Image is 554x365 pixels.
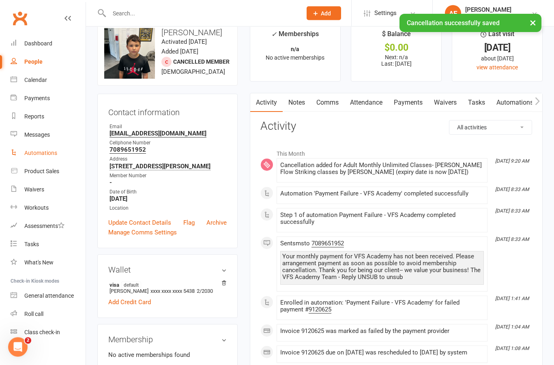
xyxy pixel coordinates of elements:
li: This Month [260,146,532,159]
div: $0.00 [359,44,434,52]
span: Cancelled member [173,59,230,65]
div: Enrolled in automation: 'Payment Failure - VFS Academy' for failed payment # [280,300,484,313]
div: $ Balance [382,29,411,44]
div: Assessments [24,223,64,229]
div: Calendar [24,77,47,83]
button: × [526,14,540,31]
span: default [121,282,141,288]
a: Reports [11,107,86,126]
div: Roll call [24,311,43,317]
div: Automation 'Payment Failure - VFS Academy' completed successfully [280,191,484,198]
a: Clubworx [10,8,30,28]
div: Your monthly payment for VFS Academy has not been received. Please arrangement payment as soon as... [282,253,482,281]
div: VFS Academy [465,13,511,21]
a: Activity [250,94,283,112]
i: [DATE] 1:04 AM [495,324,529,330]
div: Cancellation added for Adult Monthly Unlimited Classes- [PERSON_NAME] Flow Striking classes by [P... [280,162,484,176]
a: Update Contact Details [108,218,171,228]
div: [PERSON_NAME] [465,6,511,13]
a: Automations [11,144,86,162]
a: Manage Comms Settings [108,228,177,238]
button: Add [307,6,341,20]
a: What's New [11,253,86,272]
div: Dashboard [24,40,52,47]
input: Search... [107,8,296,19]
span: Sent sms to [280,240,344,248]
a: Roll call [11,305,86,323]
a: Comms [311,94,344,112]
div: Waivers [24,186,44,193]
a: Class kiosk mode [11,323,86,341]
strong: n/a [291,46,299,53]
div: Step 1 of automation Payment Failure - VFS Academy completed successfully [280,212,484,226]
strong: visa [110,282,223,288]
div: Tasks [24,241,39,247]
a: Notes [283,94,311,112]
i: [DATE] 1:41 AM [495,296,529,302]
h3: Activity [260,120,532,133]
p: Next: n/a Last: [DATE] [359,54,434,67]
a: Assessments [11,217,86,235]
time: Activated [DATE] [161,39,207,46]
i: [DATE] 1:08 AM [495,346,529,352]
div: about [DATE] [460,54,535,63]
h3: Wallet [108,266,227,275]
a: Flag [183,218,195,228]
div: People [24,58,43,65]
i: [DATE] 8:33 AM [495,187,529,193]
div: Automations [24,150,57,156]
span: Settings [374,4,397,22]
a: Payments [11,89,86,107]
div: Messages [24,131,50,138]
a: Attendance [344,94,388,112]
strong: [DATE] [110,195,227,203]
div: Invoice 9120625 due on [DATE] was rescheduled to [DATE] by system [280,350,484,356]
h3: Membership [108,335,227,344]
a: General attendance kiosk mode [11,287,86,305]
time: Added [DATE] [161,48,198,56]
a: Add Credit Card [108,298,151,307]
div: Last visit [481,29,514,44]
div: What's New [24,259,54,266]
i: [DATE] 8:33 AM [495,208,529,214]
iframe: Intercom live chat [8,337,28,357]
i: [DATE] 9:20 AM [495,159,529,164]
div: Address [110,156,227,163]
a: Product Sales [11,162,86,180]
li: [PERSON_NAME] [108,281,227,296]
a: Archive [206,218,227,228]
a: Messages [11,126,86,144]
span: xxxx xxxx xxxx 5438 [150,288,195,294]
span: 2 [25,337,31,344]
div: Memberships [271,29,319,44]
div: Date of Birth [110,189,227,196]
a: Waivers [428,94,462,112]
div: Email [110,123,227,131]
span: 2/2030 [197,288,213,294]
a: Payments [388,94,428,112]
div: Reports [24,113,44,120]
span: [DEMOGRAPHIC_DATA] [161,69,225,76]
div: Invoice 9120625 was marked as failed by the payment provider [280,328,484,335]
div: Payments [24,95,50,101]
div: Member Number [110,172,227,180]
div: General attendance [24,292,74,299]
div: AE [445,5,461,21]
a: Tasks [462,94,491,112]
div: Location [110,205,227,213]
a: Waivers [11,180,86,199]
a: Tasks [11,235,86,253]
i: [DATE] 8:33 AM [495,237,529,243]
a: Automations [491,94,539,112]
div: Workouts [24,204,49,211]
a: Dashboard [11,34,86,53]
a: Calendar [11,71,86,89]
span: No active memberships [266,55,324,61]
a: view attendance [477,64,518,71]
div: Class check-in [24,329,60,335]
div: Product Sales [24,168,59,174]
p: No active memberships found [108,350,227,360]
h3: Contact information [108,105,227,117]
strong: - [110,179,227,187]
a: People [11,53,86,71]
